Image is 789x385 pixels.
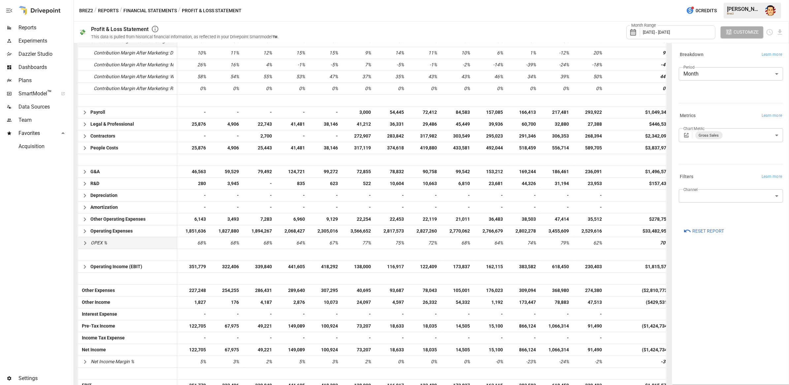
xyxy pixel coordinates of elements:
[645,130,669,142] div: $2,342,096
[393,71,404,82] span: 35%
[247,118,273,130] span: 22,743
[90,178,99,189] span: R&D
[411,107,438,118] span: 72,412
[181,225,207,237] span: 1,851,636
[543,107,570,118] span: 217,481
[727,6,761,12] div: [PERSON_NAME]
[345,118,372,130] span: 41,212
[279,190,306,201] span: -
[345,285,372,296] span: 40,695
[477,166,504,177] span: 153,212
[591,71,602,82] span: 50%
[411,178,438,189] span: 10,663
[543,202,570,213] span: -
[589,59,602,71] span: -18%
[556,47,569,59] span: -12%
[214,261,240,273] span: 322,406
[680,112,696,119] h6: Metrics
[120,7,122,15] div: /
[543,261,570,273] span: 618,450
[181,202,207,213] span: -
[91,26,148,32] div: Profit & Loss Statement
[181,142,207,154] span: 25,876
[80,83,186,94] span: Contribution Margin After Marketing: Retail %
[510,261,537,273] span: 383,582
[90,213,146,225] span: Other Operating Expenses
[661,59,669,71] div: -4%
[230,83,239,94] span: 0%
[294,47,305,59] span: 15%
[683,187,698,192] label: Channel
[444,178,471,189] span: 6,810
[444,202,471,213] span: -
[197,83,206,94] span: 0%
[444,142,471,154] span: 433,581
[645,107,669,118] div: $1,049,340
[428,83,437,94] span: 0%
[679,67,783,80] div: Month
[90,142,118,154] span: People Costs
[576,285,603,296] span: 274,380
[378,118,405,130] span: 36,331
[696,132,722,139] span: Gross Sales
[721,26,764,38] button: Customize
[663,83,669,94] div: 0%
[18,374,72,382] span: Settings
[510,178,537,189] span: 44,326
[80,47,197,59] span: Contribution Margin After Marketing: DTC Online %
[444,225,471,237] span: 2,770,062
[327,47,338,59] span: 15%
[228,237,239,249] span: 68%
[576,130,603,142] span: 268,394
[181,261,207,273] span: 351,779
[426,71,437,82] span: 43%
[345,178,372,189] span: 522
[683,126,705,131] label: Chart Metric
[477,130,504,142] span: 295,023
[576,107,603,118] span: 293,922
[80,59,200,71] span: Contribution Margin After Marketing: Marketplace %
[510,130,537,142] span: 291,346
[91,34,279,39] div: This data is pulled from historical financial information, as reflected in your Drivepoint Smartm...
[214,142,240,154] span: 4,906
[543,213,570,225] span: 47,414
[525,237,536,249] span: 74%
[178,7,181,15] div: /
[345,166,372,177] span: 72,855
[762,112,782,119] span: Learn more
[765,5,776,16] img: Austin Gardner-Smith
[378,178,405,189] span: 10,604
[444,190,471,201] span: -
[776,28,784,36] button: Download report
[345,225,372,237] span: 3,566,652
[477,285,504,296] span: 176,023
[123,7,177,15] button: Financial Statements
[560,83,569,94] span: 0%
[312,261,339,273] span: 418,292
[279,225,306,237] span: 2,068,427
[247,178,273,189] span: -
[378,107,405,118] span: 54,445
[362,59,371,71] span: 7%
[345,213,372,225] span: 22,254
[91,237,107,249] span: OPEX %
[328,59,338,71] span: -5%
[247,166,273,177] span: 79,492
[394,59,404,71] span: -5%
[181,190,207,201] span: -
[591,237,602,249] span: 62%
[576,166,603,177] span: 236,091
[195,59,206,71] span: 26%
[527,47,536,59] span: 1%
[18,90,54,98] span: SmartModel
[247,285,273,296] span: 286,431
[494,83,503,94] span: 0%
[247,142,273,154] span: 25,443
[195,237,206,249] span: 68%
[643,30,670,35] span: [DATE] - [DATE]
[459,237,470,249] span: 68%
[18,103,72,111] span: Data Sources
[411,142,438,154] span: 419,880
[510,118,537,130] span: 60,700
[378,213,405,225] span: 22,453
